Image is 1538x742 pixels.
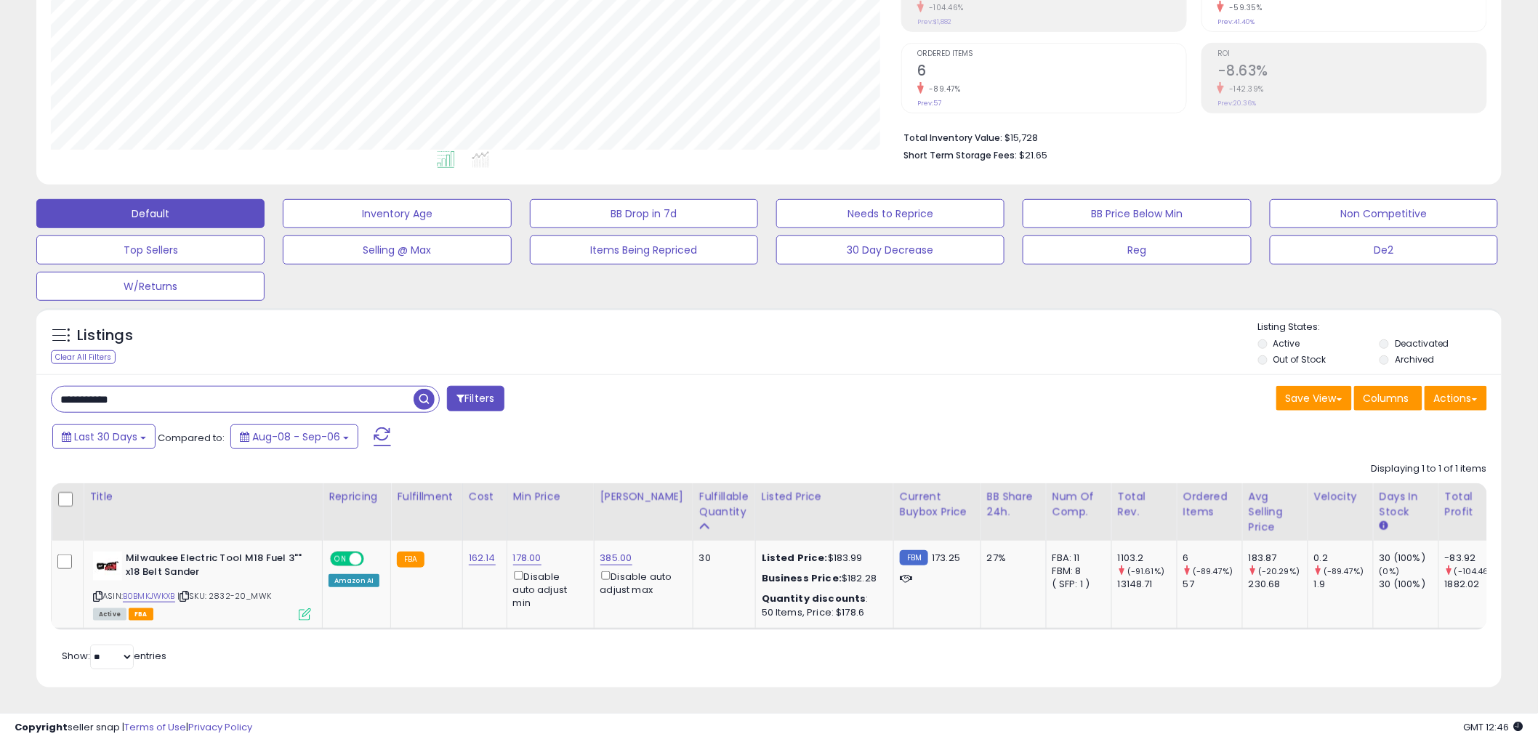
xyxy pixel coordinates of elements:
[1183,489,1236,520] div: Ordered Items
[1314,489,1367,504] div: Velocity
[1354,386,1422,411] button: Columns
[188,720,252,734] a: Privacy Policy
[699,552,744,565] div: 30
[93,552,311,619] div: ASIN:
[1273,353,1326,366] label: Out of Stock
[252,430,340,444] span: Aug-08 - Sep-06
[36,235,265,265] button: Top Sellers
[1258,320,1502,334] p: Listing States:
[1052,552,1100,565] div: FBA: 11
[15,721,252,735] div: seller snap | |
[1445,552,1504,565] div: -83.92
[1224,2,1263,13] small: -59.35%
[762,571,842,585] b: Business Price:
[469,489,501,504] div: Cost
[1127,565,1164,577] small: (-91.61%)
[762,552,882,565] div: $183.99
[917,50,1186,58] span: Ordered Items
[513,568,583,610] div: Disable auto adjust min
[1183,552,1242,565] div: 6
[1217,99,1256,108] small: Prev: 20.36%
[1249,552,1308,565] div: 183.87
[1118,489,1171,520] div: Total Rev.
[93,608,126,621] span: All listings currently available for purchase on Amazon
[1052,578,1100,591] div: ( SFP: 1 )
[447,386,504,411] button: Filters
[1118,578,1177,591] div: 13148.71
[158,431,225,445] span: Compared to:
[1273,337,1300,350] label: Active
[600,568,682,597] div: Disable auto adjust max
[1217,50,1486,58] span: ROI
[74,430,137,444] span: Last 30 Days
[93,552,122,581] img: 310Z7r1V7FL._SL40_.jpg
[1380,565,1400,577] small: (0%)
[513,489,588,504] div: Min Price
[1183,578,1242,591] div: 57
[1249,578,1308,591] div: 230.68
[36,199,265,228] button: Default
[469,551,496,565] a: 162.14
[89,489,316,504] div: Title
[762,592,882,605] div: :
[513,551,541,565] a: 178.00
[177,590,271,602] span: | SKU: 2832-20_MWK
[1380,489,1433,520] div: Days In Stock
[1454,565,1500,577] small: (-104.46%)
[762,551,828,565] b: Listed Price:
[1395,337,1449,350] label: Deactivated
[1217,17,1255,26] small: Prev: 41.40%
[1380,520,1388,533] small: Days In Stock.
[530,235,758,265] button: Items Being Repriced
[329,574,379,587] div: Amazon AI
[987,489,1040,520] div: BB Share 24h.
[1364,391,1409,406] span: Columns
[1445,578,1504,591] div: 1882.02
[1052,565,1100,578] div: FBM: 8
[600,489,687,504] div: [PERSON_NAME]
[600,551,632,565] a: 385.00
[77,326,133,346] h5: Listings
[397,489,456,504] div: Fulfillment
[1324,565,1364,577] small: (-89.47%)
[1193,565,1233,577] small: (-89.47%)
[1019,148,1047,162] span: $21.65
[124,720,186,734] a: Terms of Use
[1372,462,1487,476] div: Displaying 1 to 1 of 1 items
[903,128,1476,145] li: $15,728
[762,606,882,619] div: 50 Items, Price: $178.6
[51,350,116,364] div: Clear All Filters
[762,489,887,504] div: Listed Price
[1445,489,1498,520] div: Total Profit
[283,199,511,228] button: Inventory Age
[1314,578,1373,591] div: 1.9
[62,649,166,663] span: Show: entries
[776,235,1004,265] button: 30 Day Decrease
[924,84,961,94] small: -89.47%
[283,235,511,265] button: Selling @ Max
[762,592,866,605] b: Quantity discounts
[1270,199,1498,228] button: Non Competitive
[1464,720,1523,734] span: 2025-10-7 12:46 GMT
[397,552,424,568] small: FBA
[126,552,302,582] b: Milwaukee Electric Tool M18 Fuel 3"" x18 Belt Sander
[1023,235,1251,265] button: Reg
[1217,62,1486,82] h2: -8.63%
[129,608,153,621] span: FBA
[1380,578,1438,591] div: 30 (100%)
[36,272,265,301] button: W/Returns
[230,424,358,449] button: Aug-08 - Sep-06
[1380,552,1438,565] div: 30 (100%)
[917,99,941,108] small: Prev: 57
[900,489,975,520] div: Current Buybox Price
[762,572,882,585] div: $182.28
[917,62,1186,82] h2: 6
[1249,489,1302,535] div: Avg Selling Price
[776,199,1004,228] button: Needs to Reprice
[1052,489,1106,520] div: Num of Comp.
[1258,565,1300,577] small: (-20.29%)
[329,489,384,504] div: Repricing
[1276,386,1352,411] button: Save View
[924,2,964,13] small: -104.46%
[1023,199,1251,228] button: BB Price Below Min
